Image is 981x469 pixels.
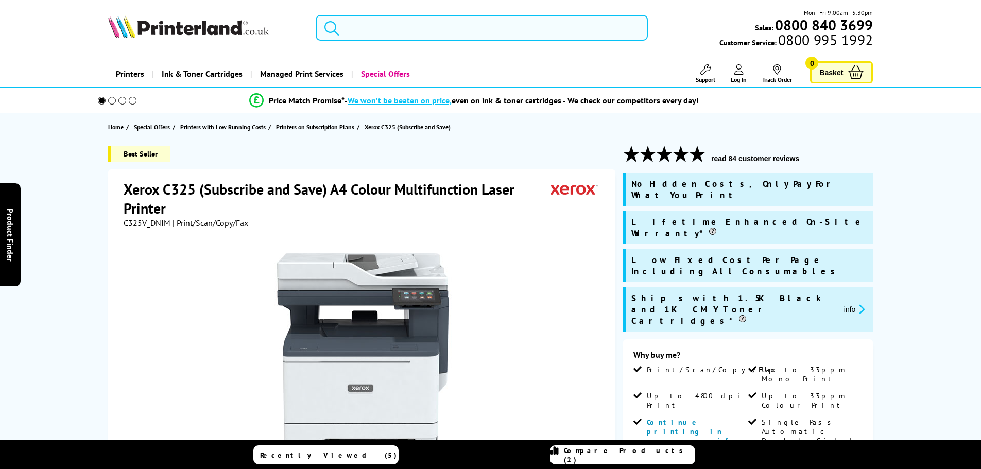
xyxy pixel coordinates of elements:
a: Managed Print Services [250,61,351,87]
span: Low Fixed Cost Per Page Including All Consumables [631,254,868,277]
a: Printerland Logo [108,15,303,40]
span: Special Offers [134,121,170,132]
a: Printers with Low Running Costs [180,121,268,132]
span: Up to 33ppm Colour Print [762,391,860,410]
span: 0800 995 1992 [777,35,873,45]
img: Printerland Logo [108,15,269,38]
span: Support [696,76,715,83]
a: Printers [108,61,152,87]
span: No Hidden Costs, Only Pay For What You Print [631,178,868,201]
span: Up to 4800 dpi Print [647,391,746,410]
span: Customer Service: [719,35,873,47]
a: Special Offers [134,121,173,132]
span: | Print/Scan/Copy/Fax [173,218,248,228]
span: Product Finder [5,208,15,261]
a: Home [108,121,126,132]
img: Xerox [551,180,598,199]
span: Best Seller [108,146,170,162]
div: - even on ink & toner cartridges - We check our competitors every day! [345,95,699,106]
span: Printers with Low Running Costs [180,121,266,132]
span: Lifetime Enhanced On-Site Warranty* [631,216,868,239]
span: Home [108,121,124,132]
a: Track Order [762,64,792,83]
span: We won’t be beaten on price, [348,95,452,106]
a: Basket 0 [810,61,873,83]
span: Printers on Subscription Plans [276,121,354,132]
a: Compare Products (2) [550,445,695,464]
span: Single Pass Automatic Double Sided Scanning [762,418,860,455]
a: Log In [731,64,747,83]
li: modal_Promise [84,92,865,110]
span: Mon - Fri 9:00am - 5:30pm [804,8,873,18]
span: Price Match Promise* [269,95,345,106]
h1: Xerox C325 (Subscribe and Save) A4 Colour Multifunction Laser Printer [124,180,551,218]
span: Compare Products (2) [564,446,695,464]
a: 0800 840 3699 [773,20,873,30]
a: Support [696,64,715,83]
span: Log In [731,76,747,83]
span: Up to 33ppm Mono Print [762,365,860,384]
a: Special Offers [351,61,418,87]
span: Xerox C325 (Subscribe and Save) [365,123,451,131]
span: Sales: [755,23,773,32]
span: C325V_DNIM [124,218,170,228]
a: Printers on Subscription Plans [276,121,357,132]
button: promo-description [841,303,868,315]
button: read 84 customer reviews [708,154,802,163]
a: Recently Viewed (5) [253,445,399,464]
b: 0800 840 3699 [775,15,873,34]
span: Print/Scan/Copy/Fax [647,365,779,374]
a: Ink & Toner Cartridges [152,61,250,87]
span: Recently Viewed (5) [260,450,397,460]
img: Xerox C325 (Subscribe and Save) [262,249,464,450]
span: 0 [805,57,818,70]
span: Basket [819,65,843,79]
div: Why buy me? [633,350,863,365]
span: Ships with 1.5K Black and 1K CMY Toner Cartridges* [631,292,836,326]
span: Ink & Toner Cartridges [162,61,243,87]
